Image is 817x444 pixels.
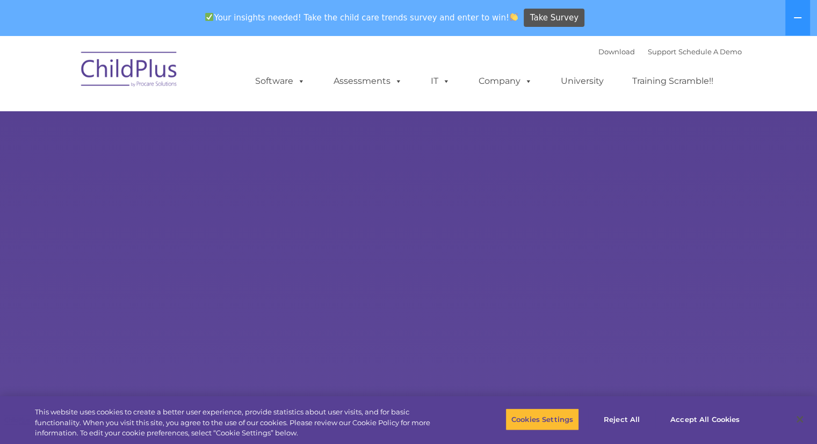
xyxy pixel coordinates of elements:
[664,408,746,431] button: Accept All Cookies
[598,47,635,56] a: Download
[530,9,579,27] span: Take Survey
[524,9,584,27] a: Take Survey
[149,71,182,79] span: Last name
[588,408,655,431] button: Reject All
[621,70,724,92] a: Training Scramble!!
[201,7,523,28] span: Your insights needed! Take the child care trends survey and enter to win!
[788,407,812,431] button: Close
[505,408,579,431] button: Cookies Settings
[35,407,450,439] div: This website uses cookies to create a better user experience, provide statistics about user visit...
[468,70,543,92] a: Company
[420,70,461,92] a: IT
[648,47,676,56] a: Support
[149,115,195,123] span: Phone number
[510,13,518,21] img: 👏
[205,13,213,21] img: ✅
[678,47,742,56] a: Schedule A Demo
[598,47,742,56] font: |
[323,70,413,92] a: Assessments
[76,44,183,98] img: ChildPlus by Procare Solutions
[550,70,614,92] a: University
[244,70,316,92] a: Software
